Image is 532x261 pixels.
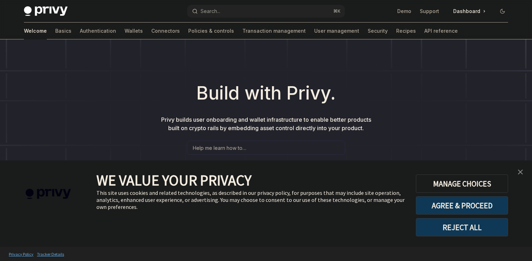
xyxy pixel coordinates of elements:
[188,23,234,39] a: Policies & controls
[518,170,523,174] img: close banner
[242,23,306,39] a: Transaction management
[151,23,180,39] a: Connectors
[513,165,527,179] a: close banner
[424,23,458,39] a: API reference
[24,23,47,39] a: Welcome
[453,8,480,15] span: Dashboard
[193,144,246,152] span: Help me learn how to…
[125,23,143,39] a: Wallets
[7,248,35,260] a: Privacy Policy
[333,8,341,14] span: ⌘ K
[416,174,508,193] button: MANAGE CHOICES
[11,79,521,107] h1: Build with Privy.
[35,248,66,260] a: Tracker Details
[448,6,491,17] a: Dashboard
[420,8,439,15] a: Support
[187,5,345,18] button: Open search
[24,6,68,16] img: dark logo
[161,116,371,132] span: Privy builds user onboarding and wallet infrastructure to enable better products built on crypto ...
[201,7,220,15] div: Search...
[416,218,508,236] button: REJECT ALL
[80,23,116,39] a: Authentication
[368,23,388,39] a: Security
[11,179,86,209] img: company logo
[96,189,405,210] div: This site uses cookies and related technologies, as described in our privacy policy, for purposes...
[416,196,508,215] button: AGREE & PROCEED
[497,6,508,17] button: Toggle dark mode
[396,23,416,39] a: Recipes
[397,8,411,15] a: Demo
[314,23,359,39] a: User management
[55,23,71,39] a: Basics
[96,171,252,189] span: WE VALUE YOUR PRIVACY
